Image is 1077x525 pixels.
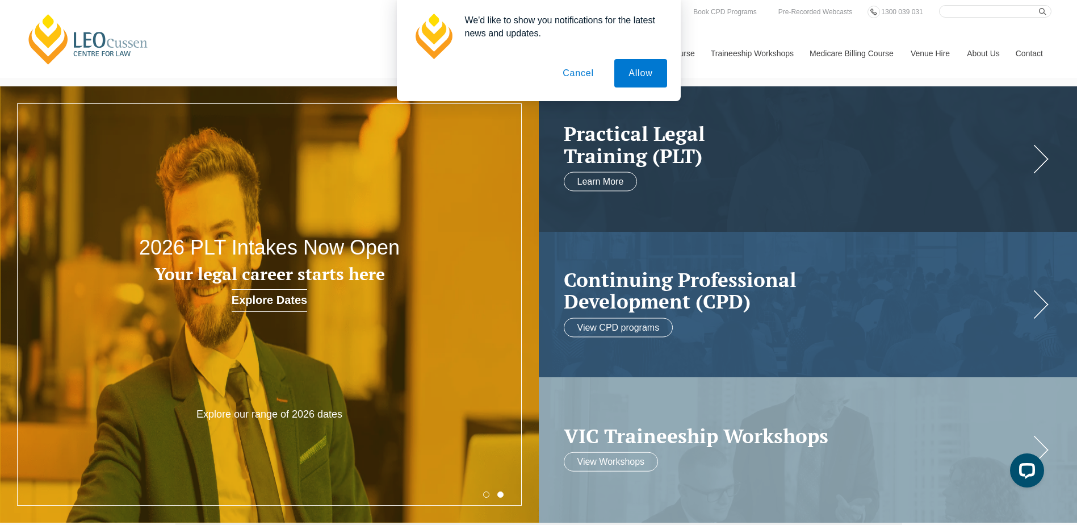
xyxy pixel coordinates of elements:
[548,59,608,88] button: Cancel
[1001,449,1049,497] iframe: LiveChat chat widget
[564,123,1030,166] h2: Practical Legal Training (PLT)
[564,318,673,337] a: View CPD programs
[564,424,1030,447] a: VIC Traineeship Workshops
[497,491,504,498] button: 2
[108,236,431,259] h2: 2026 PLT Intakes Now Open
[564,172,638,191] a: Learn More
[232,289,307,312] a: Explore Dates
[410,14,456,59] img: notification icon
[456,14,667,40] div: We'd like to show you notifications for the latest news and updates.
[564,268,1030,312] h2: Continuing Professional Development (CPD)
[564,268,1030,312] a: Continuing ProfessionalDevelopment (CPD)
[564,123,1030,166] a: Practical LegalTraining (PLT)
[162,408,378,421] p: Explore our range of 2026 dates
[483,491,489,498] button: 1
[614,59,667,88] button: Allow
[108,265,431,284] h3: Your legal career starts here
[564,452,659,472] a: View Workshops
